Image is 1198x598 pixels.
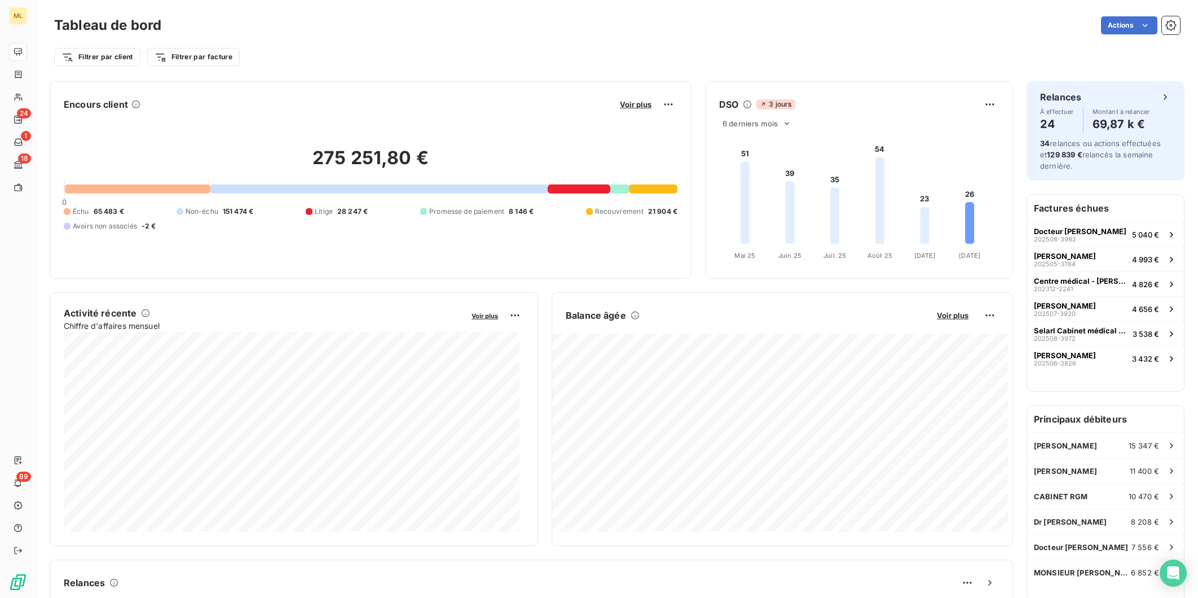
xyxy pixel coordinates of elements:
[1093,115,1150,133] h4: 69,87 k €
[1047,150,1082,159] span: 129 839 €
[1027,321,1184,346] button: Selarl Cabinet médical [PERSON_NAME]202508-39723 538 €
[54,15,161,36] h3: Tableau de bord
[1034,252,1096,261] span: [PERSON_NAME]
[1034,351,1096,360] span: [PERSON_NAME]
[1040,108,1074,115] span: À effectuer
[1040,139,1161,170] span: relances ou actions effectuées et relancés la semaine dernière.
[723,119,778,128] span: 6 derniers mois
[616,99,655,109] button: Voir plus
[509,206,534,217] span: 8 146 €
[823,252,846,260] tspan: Juil. 25
[64,320,464,332] span: Chiffre d'affaires mensuel
[64,98,128,111] h6: Encours client
[1131,568,1159,577] span: 6 852 €
[1131,517,1159,526] span: 8 208 €
[1132,305,1159,314] span: 4 656 €
[937,311,968,320] span: Voir plus
[1034,492,1088,501] span: CABINET RGM
[64,306,136,320] h6: Activité récente
[1129,492,1159,501] span: 10 470 €
[1034,467,1097,476] span: [PERSON_NAME]
[1093,108,1150,115] span: Montant à relancer
[9,7,27,25] div: ML
[1034,285,1073,292] span: 202312-2241
[1132,230,1159,239] span: 5 040 €
[429,206,504,217] span: Promesse de paiement
[914,252,936,260] tspan: [DATE]
[1027,195,1184,222] h6: Factures échues
[64,576,105,590] h6: Relances
[1034,326,1128,335] span: Selarl Cabinet médical [PERSON_NAME]
[315,206,333,217] span: Litige
[1027,296,1184,321] button: [PERSON_NAME]202507-39204 656 €
[1034,310,1076,317] span: 202507-3920
[1034,261,1076,267] span: 202505-3784
[1034,301,1096,310] span: [PERSON_NAME]
[1132,354,1159,363] span: 3 432 €
[1133,329,1159,338] span: 3 538 €
[186,206,218,217] span: Non-échu
[73,221,137,231] span: Avoirs non associés
[468,310,501,320] button: Voir plus
[142,221,156,231] span: -2 €
[719,98,738,111] h6: DSO
[1101,16,1157,34] button: Actions
[17,108,31,118] span: 24
[734,252,755,260] tspan: Mai 25
[1034,335,1076,342] span: 202508-3972
[62,197,67,206] span: 0
[778,252,801,260] tspan: Juin 25
[147,48,240,66] button: Filtrer par facture
[1027,406,1184,433] h6: Principaux débiteurs
[21,131,31,141] span: 1
[1160,560,1187,587] div: Open Intercom Messenger
[1034,236,1076,243] span: 202508-3982
[73,206,89,217] span: Échu
[1040,139,1050,148] span: 34
[1040,115,1074,133] h4: 24
[1034,517,1107,526] span: Dr [PERSON_NAME]
[223,206,253,217] span: 151 474 €
[566,309,626,322] h6: Balance âgée
[1130,467,1159,476] span: 11 400 €
[1040,90,1081,104] h6: Relances
[756,99,795,109] span: 3 jours
[1034,441,1097,450] span: [PERSON_NAME]
[1034,227,1126,236] span: Docteur [PERSON_NAME]
[1132,255,1159,264] span: 4 993 €
[1129,441,1159,450] span: 15 347 €
[1132,280,1159,289] span: 4 826 €
[1034,360,1076,367] span: 202506-3826
[1131,543,1159,552] span: 7 556 €
[16,472,31,482] span: 89
[867,252,892,260] tspan: Août 25
[9,573,27,591] img: Logo LeanPay
[18,153,31,164] span: 18
[1034,276,1127,285] span: Centre médical - [PERSON_NAME]
[1034,568,1131,577] span: MONSIEUR [PERSON_NAME]
[1027,271,1184,296] button: Centre médical - [PERSON_NAME]202312-22414 826 €
[620,100,651,109] span: Voir plus
[959,252,980,260] tspan: [DATE]
[1027,346,1184,371] button: [PERSON_NAME]202506-38263 432 €
[1027,222,1184,247] button: Docteur [PERSON_NAME]202508-39825 040 €
[1034,543,1128,552] span: Docteur [PERSON_NAME]
[648,206,677,217] span: 21 904 €
[94,206,124,217] span: 65 483 €
[933,310,972,320] button: Voir plus
[595,206,644,217] span: Recouvrement
[64,147,677,181] h2: 275 251,80 €
[1027,247,1184,271] button: [PERSON_NAME]202505-37844 993 €
[54,48,140,66] button: Filtrer par client
[472,312,498,320] span: Voir plus
[337,206,368,217] span: 28 247 €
